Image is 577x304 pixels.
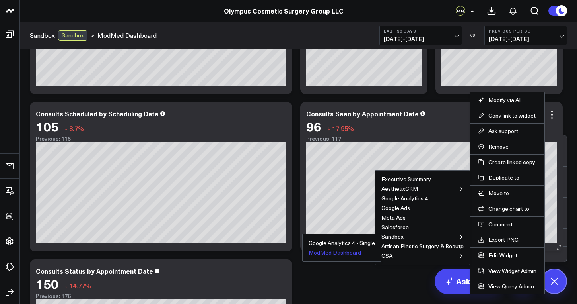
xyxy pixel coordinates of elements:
[36,119,58,133] div: 105
[435,269,503,294] a: AskCorral
[332,124,354,133] span: 17.95%
[381,234,404,239] button: Sandbox
[466,33,480,38] div: VS
[484,26,567,45] button: Previous Period[DATE]-[DATE]
[478,96,536,104] button: Modify via AI
[97,31,157,40] a: ModMed Dashboard
[478,143,536,150] button: Remove
[36,293,286,299] div: Previous: 176
[456,6,465,16] div: MQ
[478,252,536,259] button: Edit Widget
[69,124,84,133] span: 8.7%
[384,36,458,42] span: [DATE] - [DATE]
[489,29,563,33] b: Previous Period
[36,135,286,142] div: Previous: 115
[478,283,536,290] a: View Query Admin
[381,186,418,192] button: AesthetixCRM
[381,177,431,182] button: Executive Summary
[478,174,536,181] button: Duplicate to
[478,236,536,243] a: Export PNG
[327,123,330,133] span: ↓
[36,109,159,118] div: Consults Scheduled by Scheduling Date
[381,253,392,259] button: CSA
[306,109,419,118] div: Consults Seen by Appointment Date
[306,135,557,142] div: Previous: 117
[478,159,536,166] button: Create linked copy
[478,112,536,119] button: Copy link to widget
[478,190,536,197] button: Move to
[224,6,344,15] a: Olympus Cosmetic Surgery Group LLC
[381,215,406,220] button: Meta Ads
[58,30,87,41] div: Sandbox
[381,196,428,201] button: Google Analytics 4
[381,243,464,249] button: Artisan Plastic Surgery & Beaute
[30,31,55,40] a: Sandbox
[381,205,410,211] button: Google Ads
[309,240,375,246] button: Google Analytics 4 - Single
[64,280,68,291] span: ↓
[470,8,474,14] span: +
[478,205,536,212] button: Change chart to
[478,267,536,275] a: View Widget Admin
[467,6,477,16] button: +
[36,277,58,291] div: 150
[69,281,91,290] span: 14.77%
[478,221,536,228] button: Comment
[384,29,458,33] b: Last 30 Days
[306,119,321,133] div: 96
[64,123,68,133] span: ↓
[30,30,94,41] div: >
[489,36,563,42] span: [DATE] - [DATE]
[309,250,361,255] button: ModMed Dashboard
[379,26,462,45] button: Last 30 Days[DATE]-[DATE]
[478,127,536,135] button: Ask support
[381,224,409,230] button: Salesforce
[36,267,153,275] div: Consults Status by Appointment Date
